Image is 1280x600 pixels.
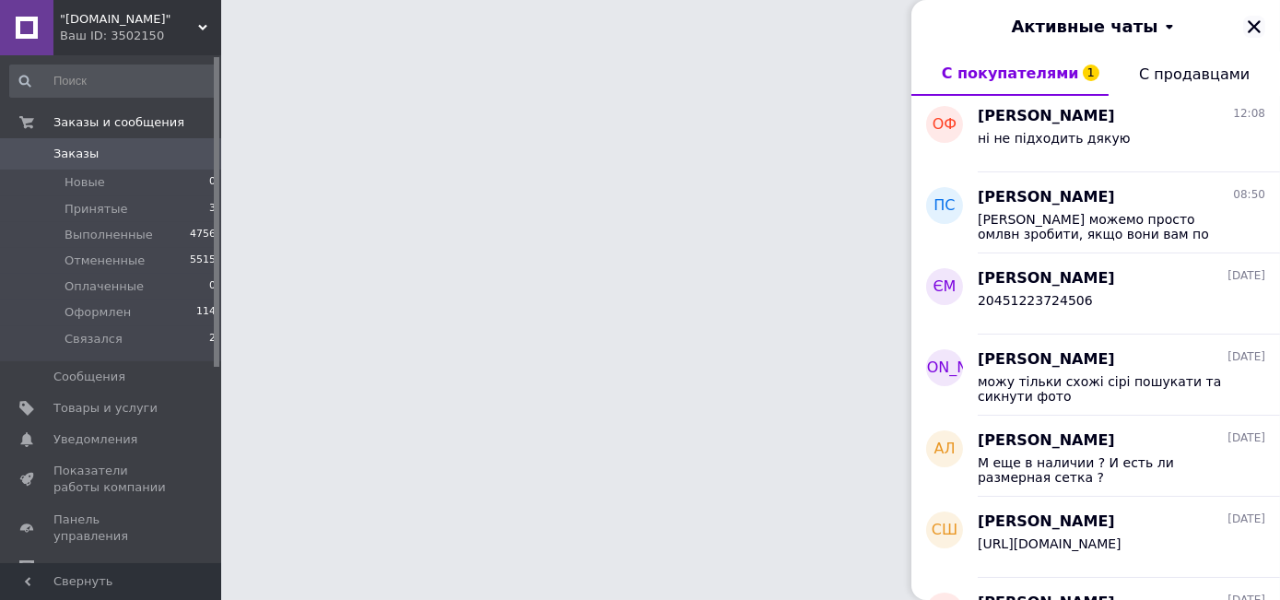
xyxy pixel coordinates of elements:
input: Поиск [9,65,217,98]
span: [PERSON_NAME] [884,358,1006,379]
span: ПС [934,195,955,217]
span: [PERSON_NAME] [978,349,1115,371]
button: СШ[PERSON_NAME][DATE][URL][DOMAIN_NAME] [911,497,1280,578]
span: Новые [65,174,105,191]
span: ні не підходить дякую [978,131,1131,146]
span: [PERSON_NAME] можемо просто омлвн зробити, якщо вони вам по ширині дійсно малуваті, но на розмір ... [978,212,1239,241]
span: [DATE] [1227,512,1265,527]
span: Панель управления [53,512,170,545]
span: "BOOM.STORE" [60,11,198,28]
button: С покупателями1 [911,52,1109,96]
button: ЄМ[PERSON_NAME][DATE]20451223724506 [911,253,1280,335]
span: Сообщения [53,369,125,385]
span: ОФ [933,114,957,135]
span: 12:08 [1233,106,1265,122]
span: 5515 [190,253,216,269]
span: С продавцами [1139,65,1250,83]
span: [PERSON_NAME] [978,430,1115,452]
span: Уведомления [53,431,137,448]
span: Оформлен [65,304,131,321]
span: Связался [65,331,123,347]
span: 3 [209,201,216,218]
span: Товары и услуги [53,400,158,417]
span: можу тільки схожі сірі пошукати та сикнути фото [978,374,1239,404]
span: Показатели работы компании [53,463,170,496]
span: 4756 [190,227,216,243]
button: Закрыть [1243,16,1265,38]
span: [PERSON_NAME] [978,268,1115,289]
span: АЛ [934,439,956,460]
button: ПС[PERSON_NAME]08:50[PERSON_NAME] можемо просто омлвн зробити, якщо вони вам по ширині дійсно мал... [911,172,1280,253]
span: Выполненные [65,227,153,243]
span: Активные чаты [1012,15,1158,39]
span: 2 [209,331,216,347]
span: Принятые [65,201,128,218]
span: С покупателями [942,65,1079,82]
span: M еще в наличии ? И есть ли размерная сетка ? [978,455,1239,485]
span: 20451223724506 [978,293,1093,308]
span: [DATE] [1227,430,1265,446]
button: АЛ[PERSON_NAME][DATE]M еще в наличии ? И есть ли размерная сетка ? [911,416,1280,497]
span: 114 [196,304,216,321]
span: Отзывы [53,559,102,576]
span: 1 [1083,65,1099,81]
span: Заказы и сообщения [53,114,184,131]
span: [DATE] [1227,268,1265,284]
span: [URL][DOMAIN_NAME] [978,536,1121,551]
button: С продавцами [1109,52,1280,96]
span: 0 [209,174,216,191]
button: ОФ[PERSON_NAME]12:08ні не підходить дякую [911,91,1280,172]
span: Отмененные [65,253,145,269]
span: Заказы [53,146,99,162]
span: [PERSON_NAME] [978,187,1115,208]
span: 08:50 [1233,187,1265,203]
span: [PERSON_NAME] [978,512,1115,533]
span: [DATE] [1227,349,1265,365]
span: 0 [209,278,216,295]
span: Оплаченные [65,278,144,295]
div: Ваш ID: 3502150 [60,28,221,44]
span: ЄМ [934,276,957,298]
button: [PERSON_NAME][PERSON_NAME][DATE]можу тільки схожі сірі пошукати та сикнути фото [911,335,1280,416]
span: [PERSON_NAME] [978,106,1115,127]
span: СШ [932,520,957,541]
button: Активные чаты [963,15,1228,39]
